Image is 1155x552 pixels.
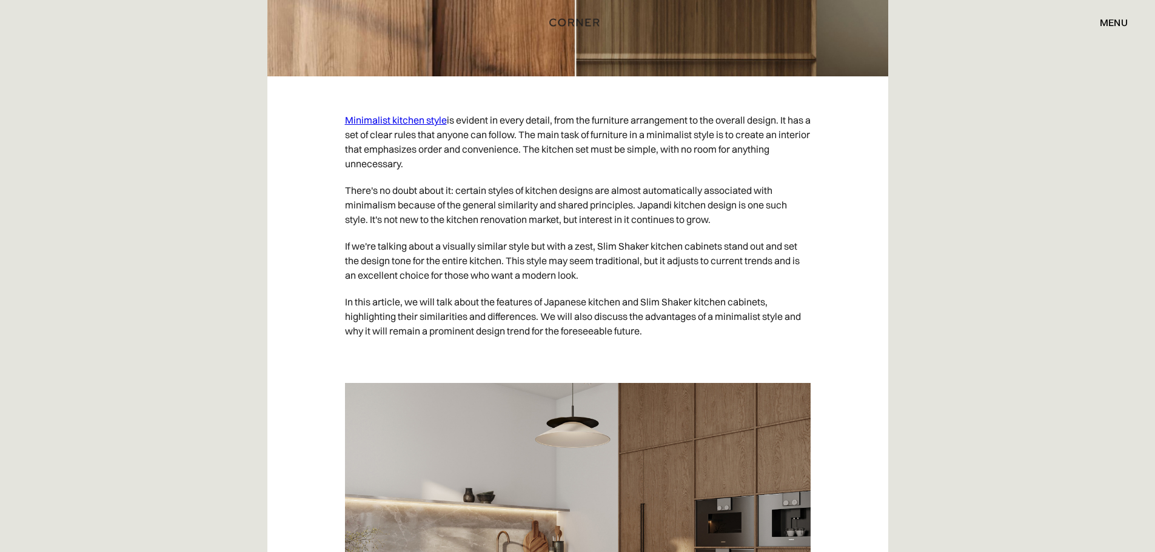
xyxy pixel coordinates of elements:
div: menu [1088,12,1128,33]
p: ‍ is evident in every detail, from the furniture arrangement to the overall design. It has a set ... [345,107,811,177]
div: menu [1100,18,1128,27]
p: There's no doubt about it: certain styles of kitchen designs are almost automatically associated ... [345,177,811,233]
a: Minimalist kitchen style [345,114,447,126]
a: home [536,15,619,30]
p: ‍ [345,344,811,371]
p: In this article, we will talk about the features of Japanese kitchen and Slim Shaker kitchen cabi... [345,288,811,344]
p: If we're talking about a visually similar style but with a zest, Slim Shaker kitchen cabinets sta... [345,233,811,288]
